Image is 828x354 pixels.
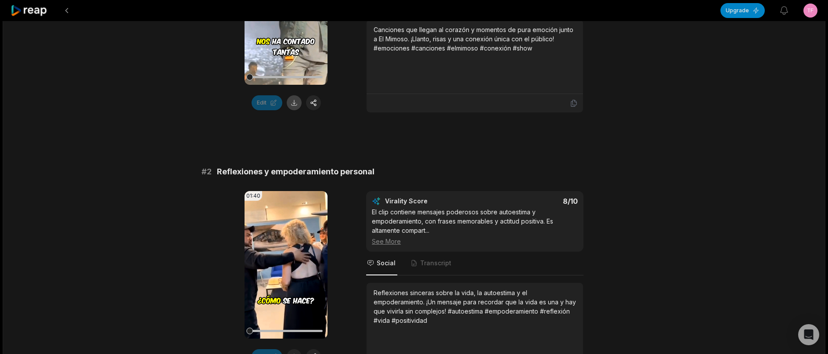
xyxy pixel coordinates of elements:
[377,259,396,267] span: Social
[420,259,451,267] span: Transcript
[366,252,583,275] nav: Tabs
[798,324,819,345] div: Open Intercom Messenger
[202,166,212,178] span: # 2
[252,95,282,110] button: Edit
[385,197,479,206] div: Virality Score
[374,288,576,325] div: Reflexiones sinceras sobre la vida, la autoestima y el empoderamiento. ¡Un mensaje para recordar ...
[372,207,578,246] div: El clip contiene mensajes poderosos sobre autoestima y empoderamiento, con frases memorables y ac...
[374,25,576,53] div: Canciones que llegan al corazón y momentos de pura emoción junto a El Mimoso. ¡Llanto, risas y un...
[217,166,374,178] span: Reflexiones y empoderamiento personal
[484,197,578,206] div: 8 /10
[372,237,578,246] div: See More
[720,3,765,18] button: Upgrade
[245,191,328,339] video: Your browser does not support mp4 format.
